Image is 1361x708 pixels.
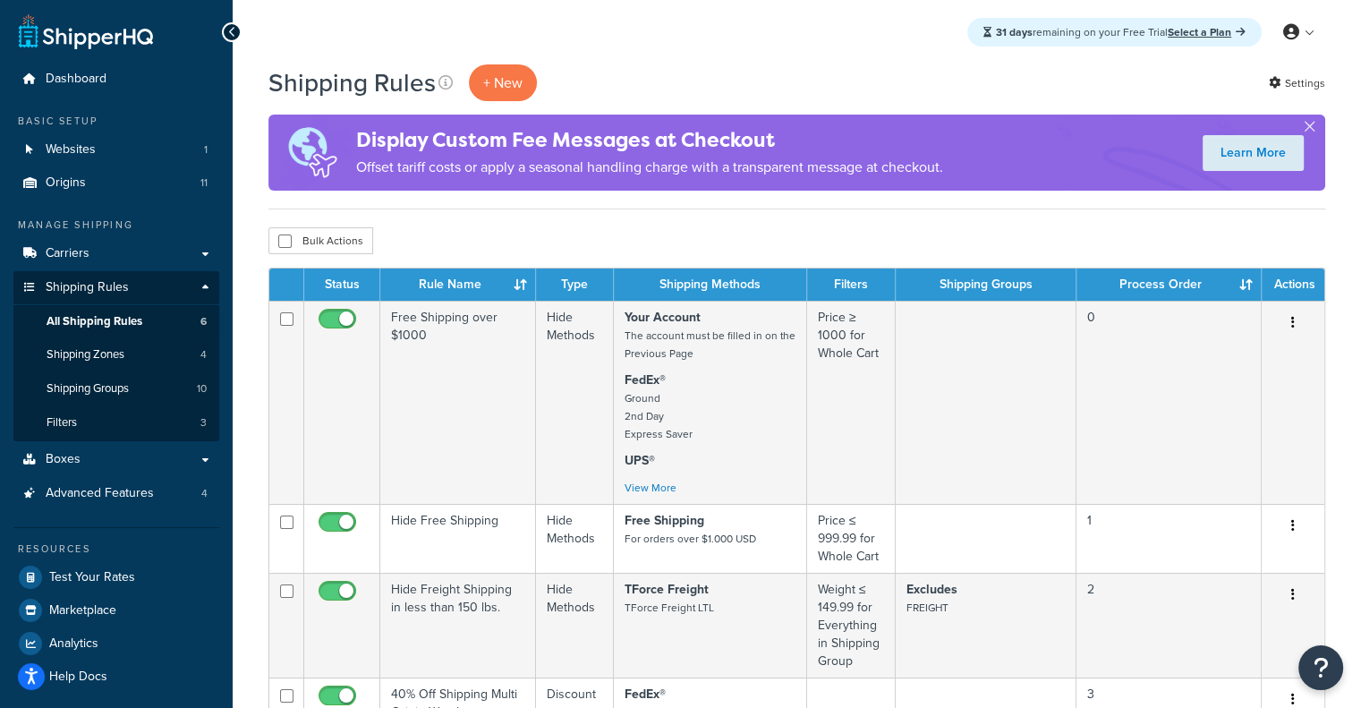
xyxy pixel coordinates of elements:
li: All Shipping Rules [13,305,219,338]
a: Select a Plan [1168,24,1246,40]
span: Advanced Features [46,486,154,501]
th: Filters [807,269,896,301]
small: FREIGHT [906,600,948,616]
span: 11 [200,175,208,191]
span: Dashboard [46,72,106,87]
th: Rule Name : activate to sort column ascending [380,269,536,301]
td: Hide Methods [536,504,613,573]
li: Shipping Zones [13,338,219,371]
span: Shipping Groups [47,381,129,397]
div: Manage Shipping [13,218,219,233]
strong: Your Account [625,308,701,327]
h1: Shipping Rules [268,65,436,100]
th: Actions [1262,269,1324,301]
a: Shipping Zones 4 [13,338,219,371]
div: remaining on your Free Trial [967,18,1262,47]
span: 3 [200,415,207,431]
a: Dashboard [13,63,219,96]
span: 4 [200,347,207,363]
strong: Excludes [906,580,957,599]
span: All Shipping Rules [47,314,142,329]
th: Process Order : activate to sort column ascending [1076,269,1262,301]
p: Offset tariff costs or apply a seasonal handling charge with a transparent message at checkout. [356,155,943,180]
span: Test Your Rates [49,570,135,585]
span: Shipping Zones [47,347,124,363]
a: Analytics [13,627,219,660]
th: Shipping Methods [614,269,807,301]
button: Open Resource Center [1298,645,1343,690]
a: Learn More [1203,135,1304,171]
button: Bulk Actions [268,227,373,254]
span: Help Docs [49,670,107,685]
span: Carriers [46,246,89,261]
strong: TForce Freight [625,580,709,599]
span: Shipping Rules [46,280,129,295]
div: Resources [13,542,219,557]
li: Websites [13,133,219,166]
td: Price ≥ 1000 for Whole Cart [807,301,896,504]
span: Filters [47,415,77,431]
small: For orders over $1.000 USD [625,531,756,547]
div: Basic Setup [13,114,219,129]
h4: Display Custom Fee Messages at Checkout [356,125,943,155]
span: Marketplace [49,603,116,618]
td: Hide Freight Shipping in less than 150 lbs. [380,573,536,678]
td: Hide Methods [536,301,613,504]
small: Ground 2nd Day Express Saver [625,390,693,442]
a: Origins 11 [13,166,219,200]
span: 6 [200,314,207,329]
td: Hide Free Shipping [380,504,536,573]
a: Shipping Rules [13,271,219,304]
td: 2 [1076,573,1262,678]
th: Shipping Groups [896,269,1077,301]
th: Status [304,269,380,301]
li: Filters [13,406,219,439]
strong: UPS® [625,451,655,470]
a: Shipping Groups 10 [13,372,219,405]
span: 1 [204,142,208,158]
a: Advanced Features 4 [13,477,219,510]
a: ShipperHQ Home [19,13,153,49]
span: Boxes [46,452,81,467]
a: Boxes [13,443,219,476]
li: Shipping Rules [13,271,219,441]
a: Filters 3 [13,406,219,439]
strong: 31 days [996,24,1033,40]
small: TForce Freight LTL [625,600,714,616]
small: The account must be filled in on the Previous Page [625,328,795,362]
p: + New [469,64,537,101]
td: 1 [1076,504,1262,573]
td: Weight ≤ 149.99 for Everything in Shipping Group [807,573,896,678]
li: Shipping Groups [13,372,219,405]
span: Analytics [49,636,98,652]
img: duties-banner-06bc72dcb5fe05cb3f9472aba00be2ae8eb53ab6f0d8bb03d382ba314ac3c341.png [268,115,356,191]
a: Websites 1 [13,133,219,166]
a: Test Your Rates [13,561,219,593]
td: Hide Methods [536,573,613,678]
strong: Free Shipping [625,511,704,530]
span: Websites [46,142,96,158]
a: Help Docs [13,661,219,693]
td: Free Shipping over $1000 [380,301,536,504]
span: Origins [46,175,86,191]
th: Type [536,269,613,301]
td: Price ≤ 999.99 for Whole Cart [807,504,896,573]
span: 10 [197,381,207,397]
a: All Shipping Rules 6 [13,305,219,338]
a: Marketplace [13,594,219,627]
td: 0 [1076,301,1262,504]
strong: FedEx® [625,685,666,704]
a: View More [625,480,676,496]
strong: FedEx® [625,371,666,389]
li: Origins [13,166,219,200]
li: Advanced Features [13,477,219,510]
a: Settings [1269,71,1325,96]
a: Carriers [13,237,219,270]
